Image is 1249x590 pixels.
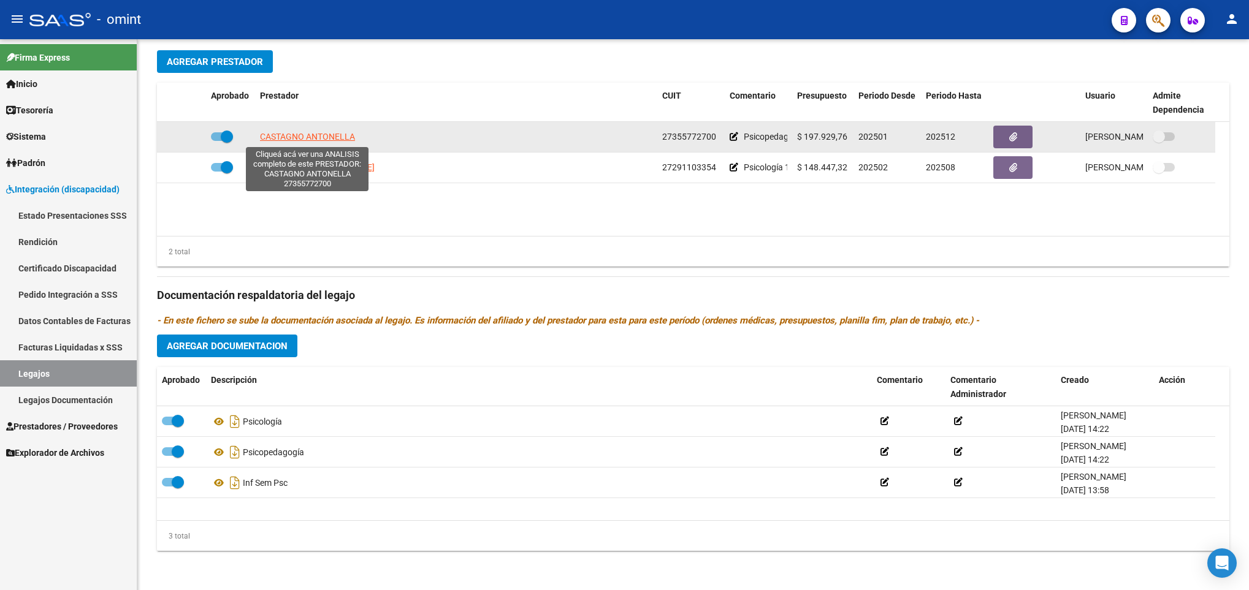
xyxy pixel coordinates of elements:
[1061,472,1126,482] span: [PERSON_NAME]
[858,91,915,100] span: Periodo Desde
[6,104,53,117] span: Tesorería
[872,367,945,407] datatable-header-cell: Comentario
[926,132,955,142] span: 202512
[858,132,888,142] span: 202501
[167,56,263,67] span: Agregar Prestador
[157,315,979,326] i: - En este fichero se sube la documentación asociada al legajo. Es información del afiliado y del ...
[725,83,792,123] datatable-header-cell: Comentario
[854,83,921,123] datatable-header-cell: Periodo Desde
[1148,83,1215,123] datatable-header-cell: Admite Dependencia
[1153,91,1204,115] span: Admite Dependencia
[1056,367,1154,407] datatable-header-cell: Creado
[797,91,847,100] span: Presupuesto
[6,130,46,143] span: Sistema
[211,412,867,431] div: Psicología
[211,473,867,493] div: Inf Sem Psc
[797,132,847,142] span: $ 197.929,76
[1224,12,1239,26] mat-icon: person
[255,83,657,123] datatable-header-cell: Prestador
[157,367,206,407] datatable-header-cell: Aprobado
[6,51,70,64] span: Firma Express
[211,375,257,385] span: Descripción
[858,162,888,172] span: 202502
[162,375,200,385] span: Aprobado
[744,162,819,172] span: Psicología 12 x Mes
[157,335,297,357] button: Agregar Documentacion
[1061,410,1126,420] span: [PERSON_NAME]
[206,83,255,123] datatable-header-cell: Aprobado
[1061,375,1089,385] span: Creado
[1085,91,1115,100] span: Usuario
[797,162,847,172] span: $ 148.447,32
[662,91,681,100] span: CUIT
[227,473,243,493] i: Descargar documento
[260,162,375,172] span: AIMARETTO [PERSON_NAME]
[662,162,716,172] span: 27291103354
[157,287,1229,304] h3: Documentación respaldatoria del legajo
[950,375,1006,399] span: Comentario Administrador
[657,83,725,123] datatable-header-cell: CUIT
[1061,455,1109,464] span: [DATE] 14:22
[6,420,118,433] span: Prestadores / Proveedores
[211,91,249,100] span: Aprobado
[1154,367,1215,407] datatable-header-cell: Acción
[1085,162,1182,172] span: [PERSON_NAME] [DATE]
[157,245,190,259] div: 2 total
[921,83,988,123] datatable-header-cell: Periodo Hasta
[730,91,776,100] span: Comentario
[206,367,872,407] datatable-header-cell: Descripción
[6,183,120,196] span: Integración (discapacidad)
[260,91,299,100] span: Prestador
[6,77,37,91] span: Inicio
[97,6,141,33] span: - omint
[1159,375,1185,385] span: Acción
[1061,485,1109,495] span: [DATE] 13:58
[227,412,243,431] i: Descargar documento
[662,132,716,142] span: 27355772700
[945,367,1056,407] datatable-header-cell: Comentario Administrador
[6,446,104,460] span: Explorador de Archivos
[1061,424,1109,434] span: [DATE] 14:22
[1061,441,1126,451] span: [PERSON_NAME]
[926,162,955,172] span: 202508
[10,12,25,26] mat-icon: menu
[1207,548,1237,578] div: Open Intercom Messenger
[1085,132,1182,142] span: [PERSON_NAME] [DATE]
[211,442,867,462] div: Psicopedagogía
[260,132,355,142] span: CASTAGNO ANTONELLA
[926,91,982,100] span: Periodo Hasta
[157,50,273,73] button: Agregar Prestador
[157,529,190,543] div: 3 total
[6,156,45,170] span: Padrón
[792,83,854,123] datatable-header-cell: Presupuesto
[167,341,288,352] span: Agregar Documentacion
[877,375,923,385] span: Comentario
[1080,83,1148,123] datatable-header-cell: Usuario
[227,442,243,462] i: Descargar documento
[744,132,841,142] span: Psicopedagogía 16 x Mes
